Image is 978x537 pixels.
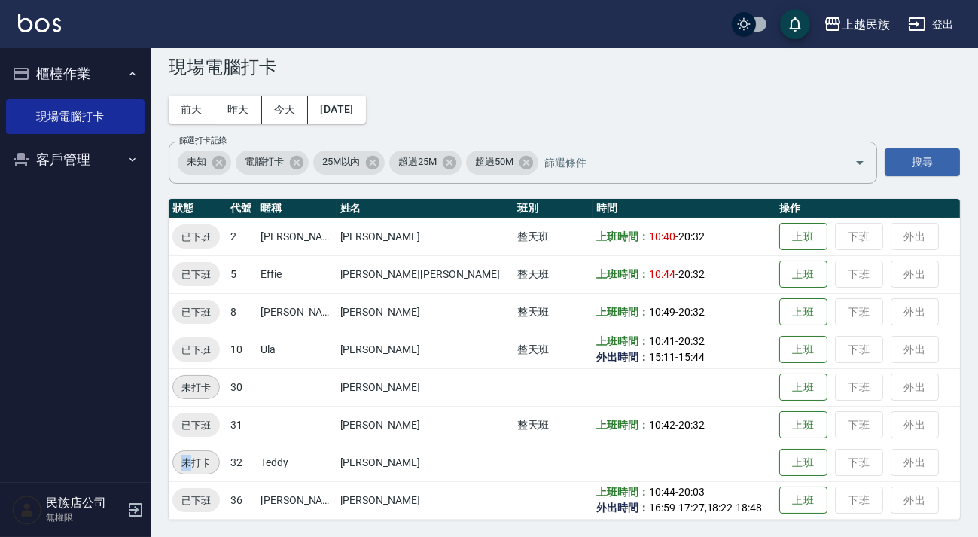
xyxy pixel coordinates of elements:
td: Effie [257,255,337,293]
b: 上班時間： [596,306,649,318]
td: [PERSON_NAME] [337,293,513,331]
span: 16:59 [649,502,675,514]
button: 登出 [902,11,960,38]
td: 31 [227,406,257,444]
button: 今天 [262,96,309,124]
span: 10:42 [649,419,675,431]
label: 篩選打卡記錄 [179,135,227,146]
button: 上班 [779,411,827,439]
b: 上班時間： [596,230,649,243]
span: 已下班 [172,229,220,245]
div: 上越民族 [842,15,890,34]
td: - [593,218,775,255]
button: [DATE] [308,96,365,124]
span: 已下班 [172,417,220,433]
button: 上越民族 [818,9,896,40]
td: - [593,406,775,444]
b: 外出時間： [596,351,649,363]
button: 上班 [779,374,827,401]
span: 20:03 [678,486,705,498]
td: Ula [257,331,337,368]
button: 客戶管理 [6,140,145,179]
a: 現場電腦打卡 [6,99,145,134]
span: 超過25M [389,154,446,169]
td: 整天班 [513,331,593,368]
span: 25M以內 [313,154,370,169]
button: 上班 [779,298,827,326]
td: 2 [227,218,257,255]
td: [PERSON_NAME] [337,481,513,519]
button: 前天 [169,96,215,124]
th: 時間 [593,199,775,218]
td: 整天班 [513,255,593,293]
td: 10 [227,331,257,368]
button: 櫃檯作業 [6,54,145,93]
td: [PERSON_NAME] [337,218,513,255]
div: 未知 [178,151,231,175]
td: - - , - [593,481,775,519]
span: 超過50M [466,154,523,169]
span: 20:32 [678,419,705,431]
th: 代號 [227,199,257,218]
span: 已下班 [172,342,220,358]
span: 18:22 [707,502,733,514]
td: [PERSON_NAME][PERSON_NAME] [337,255,513,293]
td: 30 [227,368,257,406]
div: 超過25M [389,151,462,175]
td: 整天班 [513,218,593,255]
img: Logo [18,14,61,32]
td: 36 [227,481,257,519]
td: [PERSON_NAME] [337,368,513,406]
button: save [780,9,810,39]
span: 10:44 [649,486,675,498]
td: 整天班 [513,293,593,331]
th: 姓名 [337,199,513,218]
input: 篩選條件 [541,149,828,175]
button: 昨天 [215,96,262,124]
h3: 現場電腦打卡 [169,56,960,78]
td: 5 [227,255,257,293]
b: 上班時間： [596,335,649,347]
span: 20:32 [678,268,705,280]
h5: 民族店公司 [46,496,123,511]
td: [PERSON_NAME] [257,481,337,519]
th: 班別 [513,199,593,218]
span: 15:44 [678,351,705,363]
button: 上班 [779,336,827,364]
span: 10:49 [649,306,675,318]
th: 操作 [775,199,960,218]
td: - [593,255,775,293]
span: 未知 [178,154,215,169]
button: 上班 [779,449,827,477]
span: 已下班 [172,493,220,508]
span: 10:44 [649,268,675,280]
span: 20:32 [678,306,705,318]
b: 上班時間： [596,419,649,431]
button: Open [848,151,872,175]
td: 32 [227,444,257,481]
td: [PERSON_NAME] [337,331,513,368]
span: 未打卡 [173,380,219,395]
span: 20:32 [678,335,705,347]
td: [PERSON_NAME] [337,406,513,444]
button: 上班 [779,223,827,251]
div: 電腦打卡 [236,151,309,175]
button: 搜尋 [885,148,960,176]
b: 外出時間： [596,502,649,514]
td: [PERSON_NAME] [337,444,513,481]
p: 無權限 [46,511,123,524]
span: 15:11 [649,351,675,363]
span: 10:40 [649,230,675,243]
td: [PERSON_NAME] [257,218,337,255]
span: 20:32 [678,230,705,243]
button: 上班 [779,487,827,514]
div: 25M以內 [313,151,385,175]
td: - [593,293,775,331]
span: 18:48 [736,502,762,514]
th: 暱稱 [257,199,337,218]
td: Teddy [257,444,337,481]
b: 上班時間： [596,268,649,280]
b: 上班時間： [596,486,649,498]
td: 整天班 [513,406,593,444]
span: 電腦打卡 [236,154,293,169]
